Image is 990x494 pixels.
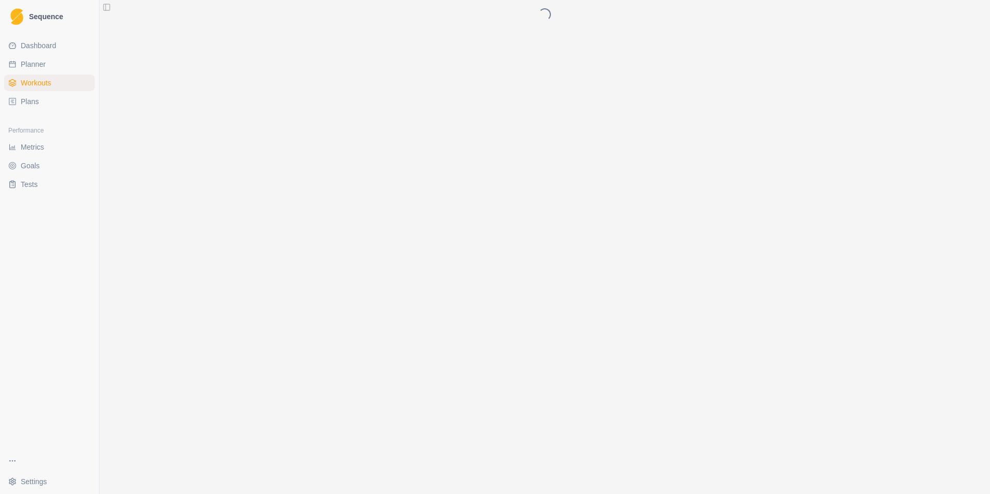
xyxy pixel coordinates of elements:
[10,8,23,25] img: Logo
[21,59,46,69] span: Planner
[21,40,56,51] span: Dashboard
[4,93,95,110] a: Plans
[21,179,38,190] span: Tests
[4,37,95,54] a: Dashboard
[21,96,39,107] span: Plans
[21,78,51,88] span: Workouts
[21,142,44,152] span: Metrics
[4,139,95,155] a: Metrics
[4,473,95,490] button: Settings
[4,176,95,193] a: Tests
[21,161,40,171] span: Goals
[4,75,95,91] a: Workouts
[29,13,63,20] span: Sequence
[4,56,95,72] a: Planner
[4,122,95,139] div: Performance
[4,157,95,174] a: Goals
[4,4,95,29] a: LogoSequence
